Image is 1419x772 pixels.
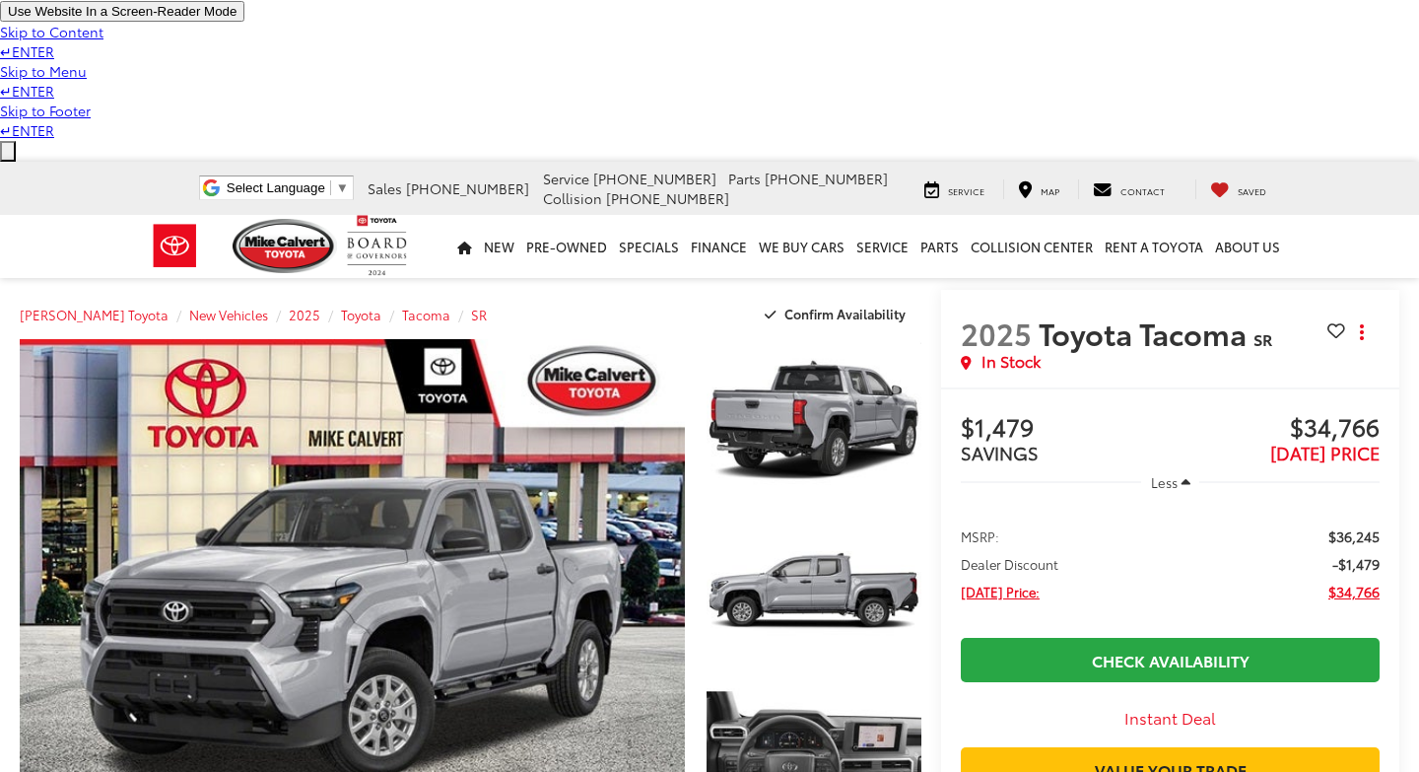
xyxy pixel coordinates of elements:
[1328,582,1380,601] span: $34,766
[910,179,999,199] a: Service
[336,180,349,195] span: ▼
[289,306,320,323] a: 2025
[961,638,1380,682] a: Check Availability
[1041,184,1059,197] span: Map
[451,215,478,278] a: Home
[1141,464,1200,500] button: Less
[593,169,716,188] span: [PHONE_NUMBER]
[784,305,906,322] span: Confirm Availability
[705,337,924,502] img: 2025 Toyota Tacoma SR
[1078,179,1180,199] a: Contact
[685,215,753,278] a: Finance
[1345,316,1380,350] button: Actions
[543,188,602,208] span: Collision
[227,180,325,195] span: Select Language
[961,414,1170,444] span: $1,479
[753,215,850,278] a: WE BUY CARS
[1209,215,1286,278] a: About Us
[1253,327,1272,350] span: SR
[341,306,381,323] a: Toyota
[189,306,268,323] a: New Vehicles
[961,526,999,546] span: MSRP:
[227,180,349,195] a: Select Language​
[613,215,685,278] a: Specials
[606,188,729,208] span: [PHONE_NUMBER]
[1195,179,1281,199] a: My Saved Vehicles
[765,169,888,188] span: [PHONE_NUMBER]
[1171,414,1380,444] span: $34,766
[1120,184,1165,197] span: Contact
[981,350,1041,373] span: In Stock
[961,312,1032,354] span: 2025
[961,554,1058,574] span: Dealer Discount
[948,184,984,197] span: Service
[1003,179,1074,199] a: Map
[402,306,450,323] a: Tacoma
[543,169,589,188] span: Service
[728,169,761,188] span: Parts
[233,219,337,273] img: Mike Calvert Toyota
[914,215,965,278] a: Parts
[1360,324,1364,340] span: dropdown dots
[138,214,212,278] img: Toyota
[850,215,914,278] a: Service
[1151,473,1178,491] span: Less
[1328,526,1380,546] span: $36,245
[707,339,921,501] a: Expand Photo 1
[406,178,529,198] span: [PHONE_NUMBER]
[705,510,924,674] img: 2025 Toyota Tacoma SR
[1270,440,1380,465] span: [DATE] PRICE
[471,306,487,323] a: SR
[1332,554,1380,574] span: -$1,479
[754,297,922,331] button: Confirm Availability
[478,215,520,278] a: New
[368,178,402,198] span: Sales
[961,582,1040,601] span: [DATE] Price:
[961,440,1039,465] span: SAVINGS
[20,306,169,323] a: [PERSON_NAME] Toyota
[707,511,921,672] a: Expand Photo 2
[1039,312,1253,354] span: Toyota Tacoma
[965,215,1099,278] a: Collision Center
[1238,184,1266,197] span: Saved
[961,697,1380,737] a: Instant Deal
[520,215,613,278] a: Pre-Owned
[330,180,331,195] span: ​
[1099,215,1209,278] a: Rent a Toyota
